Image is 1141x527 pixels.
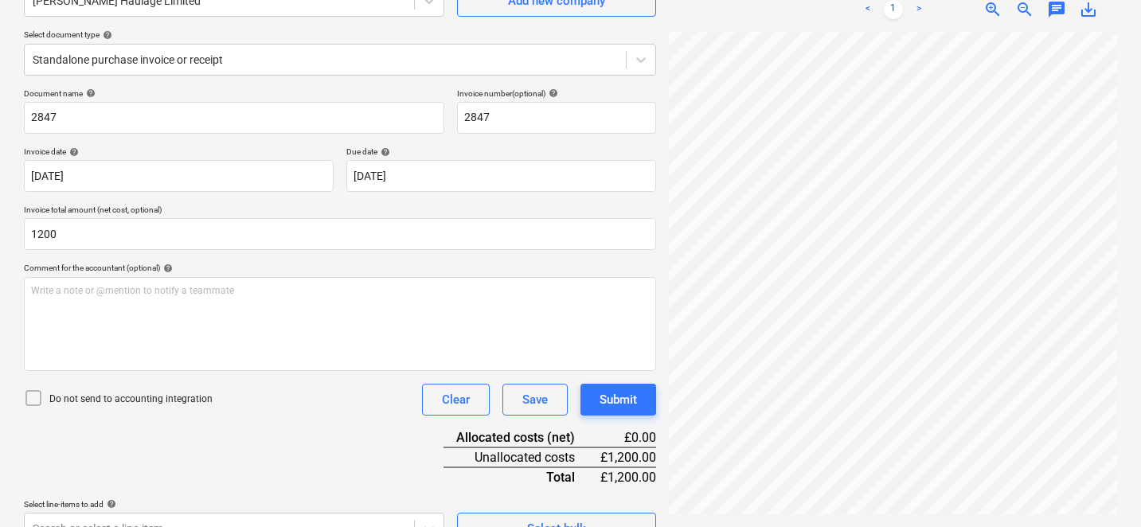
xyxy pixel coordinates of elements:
span: help [100,30,112,40]
input: Invoice date not specified [24,160,334,192]
div: Due date [346,146,656,157]
div: Submit [600,389,637,410]
input: Invoice total amount (net cost, optional) [24,218,656,250]
span: help [377,147,390,157]
div: Allocated costs (net) [444,428,600,447]
span: help [104,499,116,509]
div: Save [522,389,548,410]
iframe: Chat Widget [1061,451,1141,527]
div: £0.00 [600,428,656,447]
span: help [66,147,79,157]
div: £1,200.00 [600,467,656,486]
p: Do not send to accounting integration [49,392,213,406]
span: help [545,88,558,98]
span: help [160,263,173,273]
div: Select line-items to add [24,499,444,509]
div: Clear [442,389,470,410]
div: Invoice number (optional) [457,88,656,99]
div: Unallocated costs [444,447,600,467]
span: help [83,88,96,98]
div: £1,200.00 [600,447,656,467]
div: Invoice date [24,146,334,157]
input: Document name [24,102,444,134]
input: Invoice number [457,102,656,134]
button: Submit [580,384,656,416]
button: Clear [422,384,490,416]
div: Comment for the accountant (optional) [24,263,656,273]
div: Select document type [24,29,656,40]
div: Document name [24,88,444,99]
input: Due date not specified [346,160,656,192]
div: Total [444,467,600,486]
button: Save [502,384,568,416]
p: Invoice total amount (net cost, optional) [24,205,656,218]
